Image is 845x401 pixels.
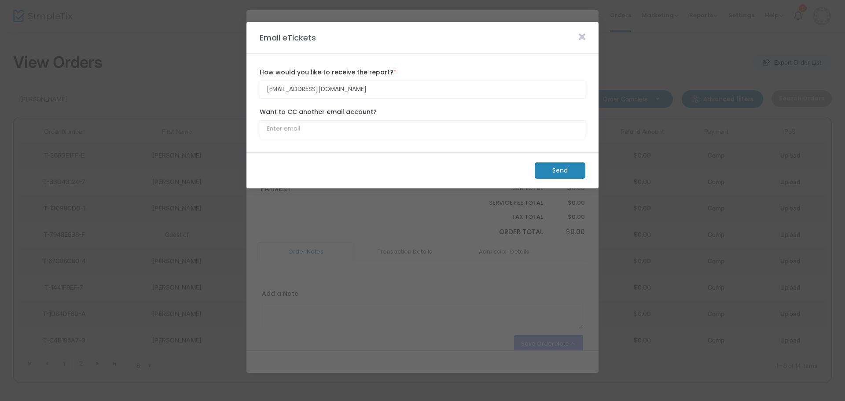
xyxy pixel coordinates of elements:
m-button: Send [535,162,585,179]
input: Enter email [260,120,585,138]
label: Want to CC another email account? [260,107,585,117]
input: Enter email [260,81,585,99]
m-panel-header: Email eTickets [246,22,599,54]
label: How would you like to receive the report? [260,68,585,77]
m-panel-title: Email eTickets [255,32,320,44]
